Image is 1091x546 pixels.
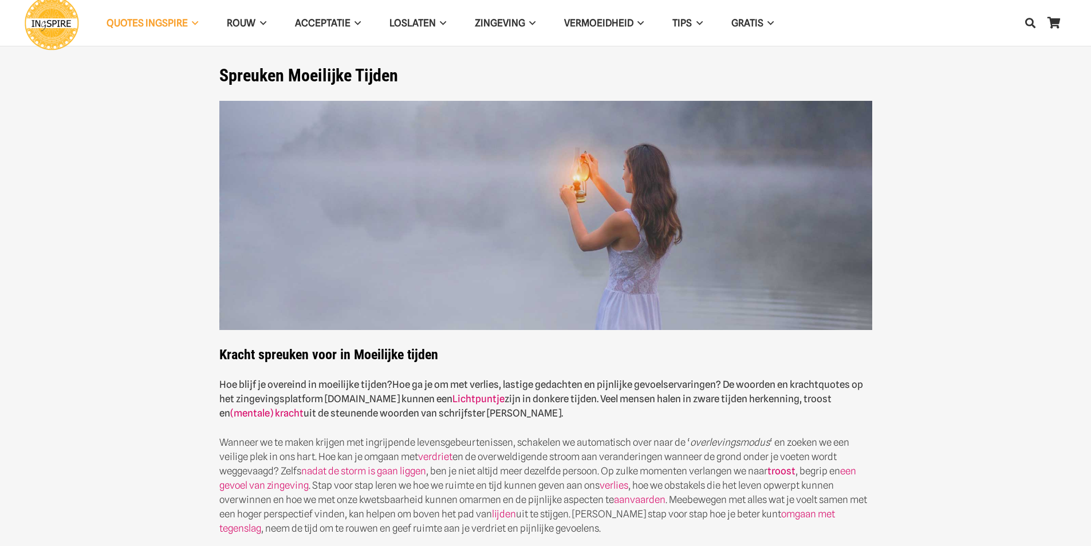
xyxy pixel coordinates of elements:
a: QUOTES INGSPIREQUOTES INGSPIRE Menu [92,9,212,38]
span: QUOTES INGSPIRE [107,17,188,29]
strong: Kracht spreuken voor in Moeilijke tijden [219,347,438,363]
span: Zingeving Menu [525,9,535,37]
a: TIPSTIPS Menu [658,9,716,38]
span: Loslaten Menu [436,9,446,37]
strong: Hoe ga je om met verlies, lastige gedachten en pijnlijke gevoelservaringen? De woorden en krachtq... [219,379,863,419]
span: Zingeving [475,17,525,29]
a: VERMOEIDHEIDVERMOEIDHEID Menu [550,9,658,38]
a: (mentale) kracht [230,407,304,419]
strong: Hoe blijf je overeind in moeilijke tijden? [219,379,392,390]
span: TIPS [672,17,692,29]
em: overlevingsmodus [690,437,770,448]
a: nadat de storm is gaan liggen [301,465,426,477]
img: Spreuken als steun en hoop in zware moeilijke tijden citaten van Ingspire [219,101,872,331]
a: verlies [600,480,628,491]
a: aanvaarden [614,494,665,505]
a: Zoeken [1019,9,1042,37]
span: QUOTES INGSPIRE Menu [188,9,198,37]
a: ZingevingZingeving Menu [460,9,550,38]
span: Acceptatie Menu [350,9,361,37]
a: een gevoel van zingeving [219,465,856,491]
a: LoslatenLoslaten Menu [375,9,460,38]
span: Acceptatie [295,17,350,29]
a: lijden [492,508,516,520]
a: GRATISGRATIS Menu [717,9,788,38]
span: ROUW [227,17,255,29]
p: Wanneer we te maken krijgen met ingrijpende levensgebeurtenissen, schakelen we automatisch over n... [219,435,872,536]
span: VERMOEIDHEID Menu [633,9,644,37]
span: ROUW Menu [255,9,266,37]
a: ROUWROUW Menu [212,9,280,38]
span: Loslaten [389,17,436,29]
a: AcceptatieAcceptatie Menu [281,9,375,38]
a: troost [767,465,795,477]
a: verdriet [418,451,452,462]
a: Lichtpuntje [452,393,505,404]
span: GRATIS Menu [763,9,774,37]
span: TIPS Menu [692,9,702,37]
span: VERMOEIDHEID [564,17,633,29]
h1: Spreuken Moeilijke Tijden [219,65,872,86]
a: omgaan met tegenslag [219,508,835,534]
span: GRATIS [731,17,763,29]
